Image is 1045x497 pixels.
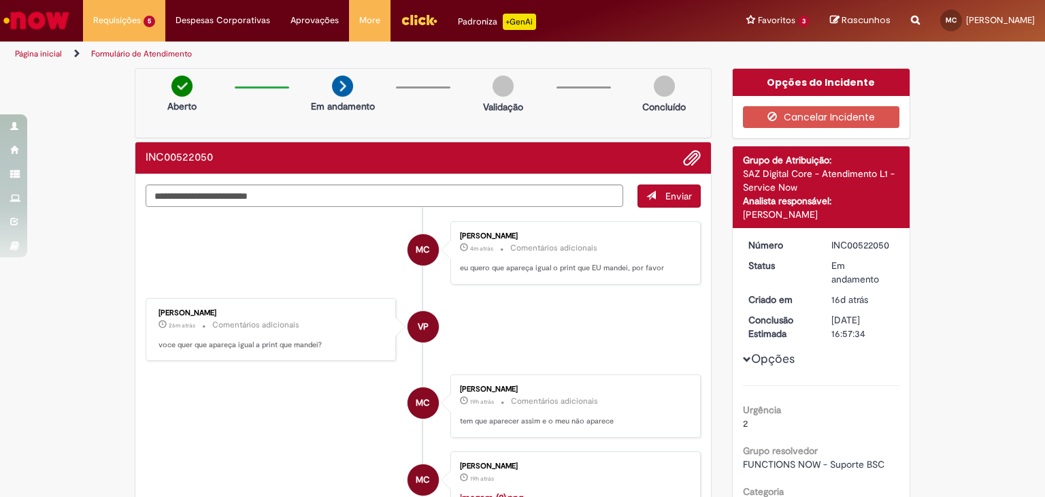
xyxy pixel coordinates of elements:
div: [PERSON_NAME] [460,232,686,240]
a: Formulário de Atendimento [91,48,192,59]
div: Opções do Incidente [733,69,910,96]
time: 28/08/2025 14:39:50 [470,475,494,483]
p: Em andamento [311,99,375,113]
span: 5 [144,16,155,27]
span: Despesas Corporativas [176,14,270,27]
div: Maria Julia Campos De Castro [408,234,439,266]
img: img-circle-grey.png [493,76,514,97]
button: Cancelar Incidente [743,106,900,128]
img: ServiceNow [1,7,71,34]
dt: Conclusão Estimada [738,313,822,340]
textarea: Digite sua mensagem aqui... [146,185,623,208]
span: 3 [798,16,810,27]
dt: Número [738,238,822,252]
span: 26m atrás [169,321,195,330]
p: Concluído [642,100,686,114]
dt: Status [738,259,822,272]
span: Favoritos [758,14,795,27]
time: 13/08/2025 16:45:48 [831,293,868,306]
img: click_logo_yellow_360x200.png [401,10,437,30]
span: VP [418,310,429,343]
span: Aprovações [291,14,339,27]
span: 16d atrás [831,293,868,306]
button: Enviar [637,185,701,208]
div: INC00522050 [831,238,895,252]
span: [PERSON_NAME] [966,14,1035,26]
div: 13/08/2025 16:45:48 [831,293,895,306]
div: [PERSON_NAME] [743,208,900,221]
span: MC [946,16,957,25]
span: Enviar [665,190,692,202]
time: 29/08/2025 09:08:30 [169,321,195,330]
small: Comentários adicionais [510,242,597,254]
div: Victor Pasqual [408,311,439,342]
div: SAZ Digital Core - Atendimento L1 - Service Now [743,167,900,194]
img: check-circle-green.png [171,76,193,97]
div: Analista responsável: [743,194,900,208]
b: Urgência [743,404,781,416]
time: 28/08/2025 14:40:16 [470,398,494,406]
img: img-circle-grey.png [654,76,675,97]
span: MC [416,234,430,266]
p: +GenAi [503,14,536,30]
div: Maria Julia Campos De Castro [408,387,439,419]
time: 29/08/2025 09:30:35 [470,244,493,253]
small: Comentários adicionais [511,396,598,407]
span: MC [416,387,430,419]
span: Requisições [93,14,141,27]
p: voce quer que apareça igual a print que mandei? [159,340,385,351]
b: Grupo resolvedor [743,445,818,457]
a: Página inicial [15,48,62,59]
img: arrow-next.png [332,76,353,97]
span: 19h atrás [470,398,494,406]
a: Rascunhos [830,14,891,27]
dt: Criado em [738,293,822,306]
div: Grupo de Atribuição: [743,153,900,167]
div: [PERSON_NAME] [460,462,686,470]
p: eu quero que apareça igual o print que EU mandei, por favor [460,263,686,274]
div: Em andamento [831,259,895,286]
div: Maria Julia Campos De Castro [408,464,439,496]
div: Padroniza [458,14,536,30]
span: MC [416,464,430,496]
div: [DATE] 16:57:34 [831,313,895,340]
span: 4m atrás [470,244,493,253]
div: [PERSON_NAME] [159,309,385,317]
button: Adicionar anexos [683,149,701,167]
p: Aberto [167,99,197,113]
span: 2 [743,417,748,430]
div: [PERSON_NAME] [460,385,686,394]
p: tem que aparecer assim e o meu não aparece [460,416,686,427]
span: 19h atrás [470,475,494,483]
h2: INC00522050 Histórico de tíquete [146,152,213,164]
small: Comentários adicionais [212,319,299,331]
span: More [359,14,380,27]
span: FUNCTIONS NOW - Suporte BSC [743,458,884,470]
p: Validação [483,100,523,114]
span: Rascunhos [842,14,891,27]
ul: Trilhas de página [10,42,686,67]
